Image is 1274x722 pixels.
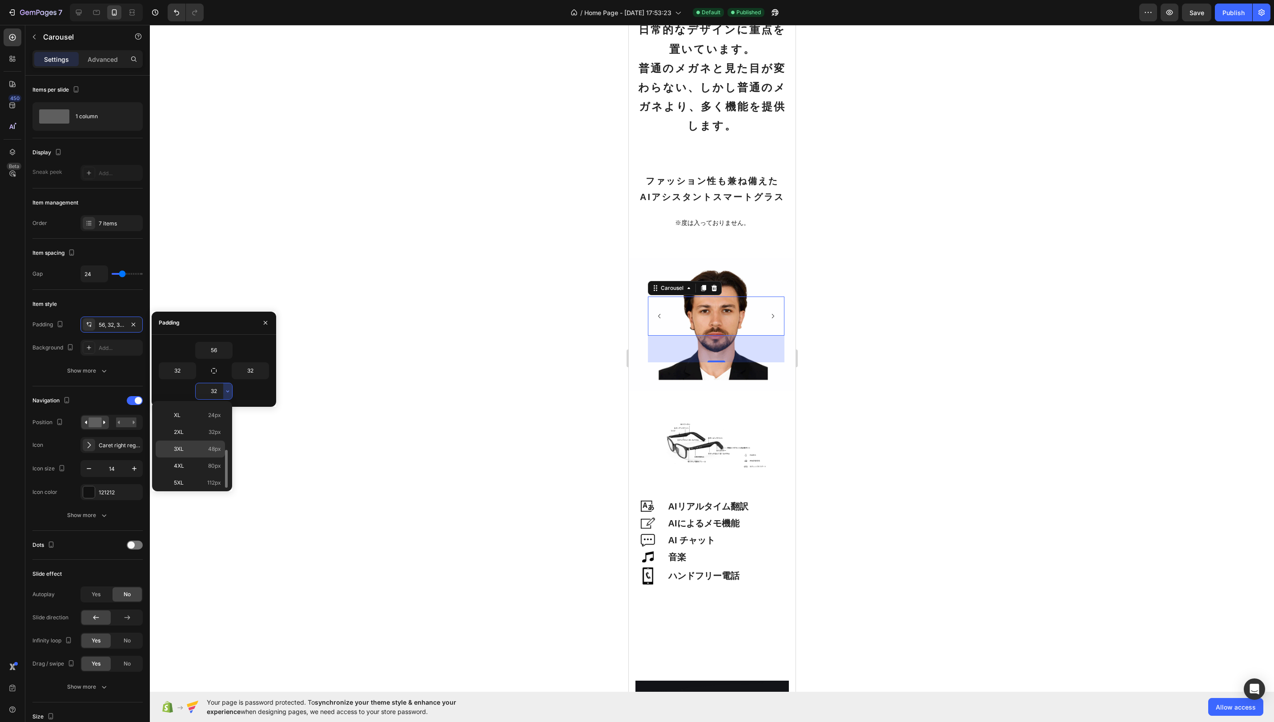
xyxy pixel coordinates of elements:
div: Slide effect [32,570,62,578]
h2: AIによるメモ機能 [39,492,160,505]
div: Gap [32,270,43,278]
button: Show more [32,679,143,695]
div: Item spacing [32,247,77,259]
img: gempages_581033850122011561-dcf9bc54-0dd1-40c2-8ff9-82c00b0e1d38.gif [13,526,25,537]
span: 2XL [174,428,184,436]
span: XL [174,411,181,419]
div: Sneak peek [32,168,62,176]
span: Yes [92,590,100,598]
div: Navigation [32,395,72,407]
div: Undo/Redo [168,4,204,21]
div: Icon color [32,488,57,496]
span: Your page is password protected. To when designing pages, we need access to your store password. [207,698,491,716]
span: 5XL [174,479,184,487]
div: Order [32,219,47,227]
div: 56, 32, 32, 32 [99,321,125,329]
div: Beta [7,163,21,170]
input: Auto [159,363,196,379]
span: Home Page - [DATE] 17:53:23 [584,8,671,17]
div: Slide direction [32,614,68,622]
h2: AIリアルタイム翻訳 [39,475,160,488]
div: Icon size [32,463,67,475]
p: ※度は入っておりません。 [6,193,161,204]
div: Dots [32,539,56,551]
span: Allow access [1216,702,1256,712]
button: Carousel Next Arrow [134,281,154,301]
button: Show more [32,363,143,379]
div: Padding [159,319,180,327]
div: Autoplay [32,590,55,598]
h2: 音楽 [39,525,160,539]
img: gempages_581033850122011561-84cf2090-68f8-4763-9678-5c5dd49732f4.gif [12,509,26,521]
span: 80px [208,462,221,470]
div: Publish [1222,8,1245,17]
div: Show more [67,682,109,691]
img: gempages_581033850122011561-44753897-de0b-4fe5-9c86-a73a7f8c02a4.gif [14,542,24,560]
div: Position [32,417,65,429]
div: Item style [32,300,57,308]
div: Open Intercom Messenger [1244,678,1265,700]
span: No [124,660,131,668]
img: gempages_581033850122011561-771bdab4-0afa-4c44-b0db-6464fdb6eeca.png [7,388,160,453]
span: 3XL [174,445,184,453]
p: Carousel [43,32,119,42]
span: 112px [207,479,221,487]
div: Add... [99,344,141,352]
div: Display [32,147,64,159]
span: / [580,8,583,17]
img: gempages_581033850122011561-787d1f23-ef31-4841-b5a9-c281fbb34a17.gif [12,493,26,504]
div: 121212 [99,489,141,497]
h2: AI チャット [39,509,160,522]
button: Publish [1215,4,1252,21]
div: 1 column [76,106,130,127]
span: Yes [92,637,100,645]
div: Icon [32,441,43,449]
button: Carousel Back Arrow [20,281,41,301]
div: 450 [8,95,21,102]
span: Yes [92,660,100,668]
span: 32px [209,428,221,436]
div: Show more [67,511,109,520]
span: Save [1190,9,1204,16]
p: Settings [44,55,69,64]
div: Caret right regular [99,441,141,449]
h2: ファッション性も兼ね備えた AIアシスタントスマートグラス [5,147,161,181]
button: Save [1182,4,1211,21]
img: gempages_581033850122011561-97844241-d571-4fac-84e6-b6fbf65dc2ad.gif [12,476,26,487]
div: Background [32,342,76,354]
input: Auto [81,266,108,282]
div: Drag / swipe [32,658,76,670]
span: 4XL [174,462,184,470]
span: Published [736,8,761,16]
div: Item management [32,199,78,207]
input: Auto [196,383,232,399]
button: 7 [4,4,66,21]
span: No [124,590,131,598]
button: Show more [32,507,143,523]
div: Carousel [30,259,56,267]
span: 48px [208,445,221,453]
input: Auto [196,342,232,358]
h2: ハンドフリー電話 [39,544,160,558]
div: 7 items [99,220,141,228]
p: 7 [58,7,62,18]
p: Advanced [88,55,118,64]
div: Padding [32,319,65,331]
iframe: Design area [629,25,796,692]
input: Auto [232,363,269,379]
div: Infinity loop [32,635,74,647]
span: No [124,637,131,645]
div: Items per slide [32,84,81,96]
span: 24px [208,411,221,419]
span: Default [702,8,720,16]
button: Allow access [1208,698,1263,716]
span: synchronize your theme style & enhance your experience [207,698,456,715]
div: Show more [67,366,109,375]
